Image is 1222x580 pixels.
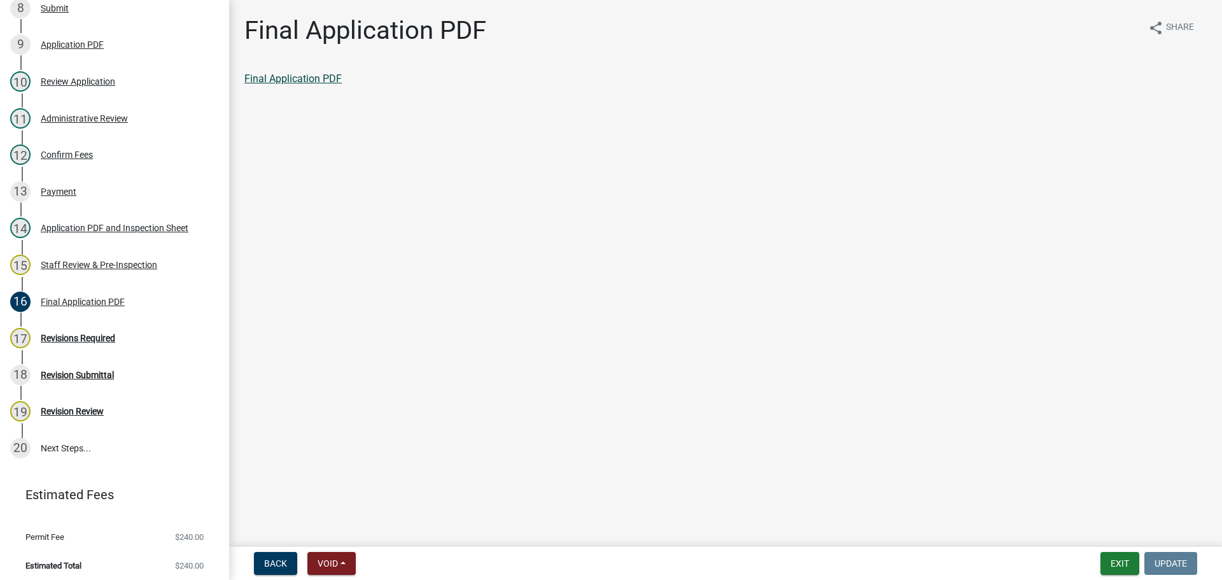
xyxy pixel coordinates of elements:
[10,145,31,165] div: 12
[25,562,81,570] span: Estimated Total
[41,260,157,269] div: Staff Review & Pre-Inspection
[244,73,342,85] a: Final Application PDF
[1155,558,1187,569] span: Update
[41,334,115,343] div: Revisions Required
[10,292,31,312] div: 16
[41,150,93,159] div: Confirm Fees
[10,71,31,92] div: 10
[10,218,31,238] div: 14
[25,533,64,541] span: Permit Fee
[10,438,31,458] div: 20
[244,15,486,46] h1: Final Application PDF
[10,365,31,385] div: 18
[41,297,125,306] div: Final Application PDF
[41,77,115,86] div: Review Application
[10,34,31,55] div: 9
[10,401,31,421] div: 19
[1166,20,1194,36] span: Share
[264,558,287,569] span: Back
[10,255,31,275] div: 15
[318,558,338,569] span: Void
[10,108,31,129] div: 11
[41,40,104,49] div: Application PDF
[175,562,204,570] span: $240.00
[41,407,104,416] div: Revision Review
[41,223,188,232] div: Application PDF and Inspection Sheet
[41,187,76,196] div: Payment
[41,4,69,13] div: Submit
[307,552,356,575] button: Void
[41,114,128,123] div: Administrative Review
[1148,20,1163,36] i: share
[175,533,204,541] span: $240.00
[1138,15,1204,40] button: shareShare
[254,552,297,575] button: Back
[10,482,209,507] a: Estimated Fees
[1144,552,1197,575] button: Update
[10,328,31,348] div: 17
[10,181,31,202] div: 13
[1100,552,1139,575] button: Exit
[41,371,114,379] div: Revision Submittal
